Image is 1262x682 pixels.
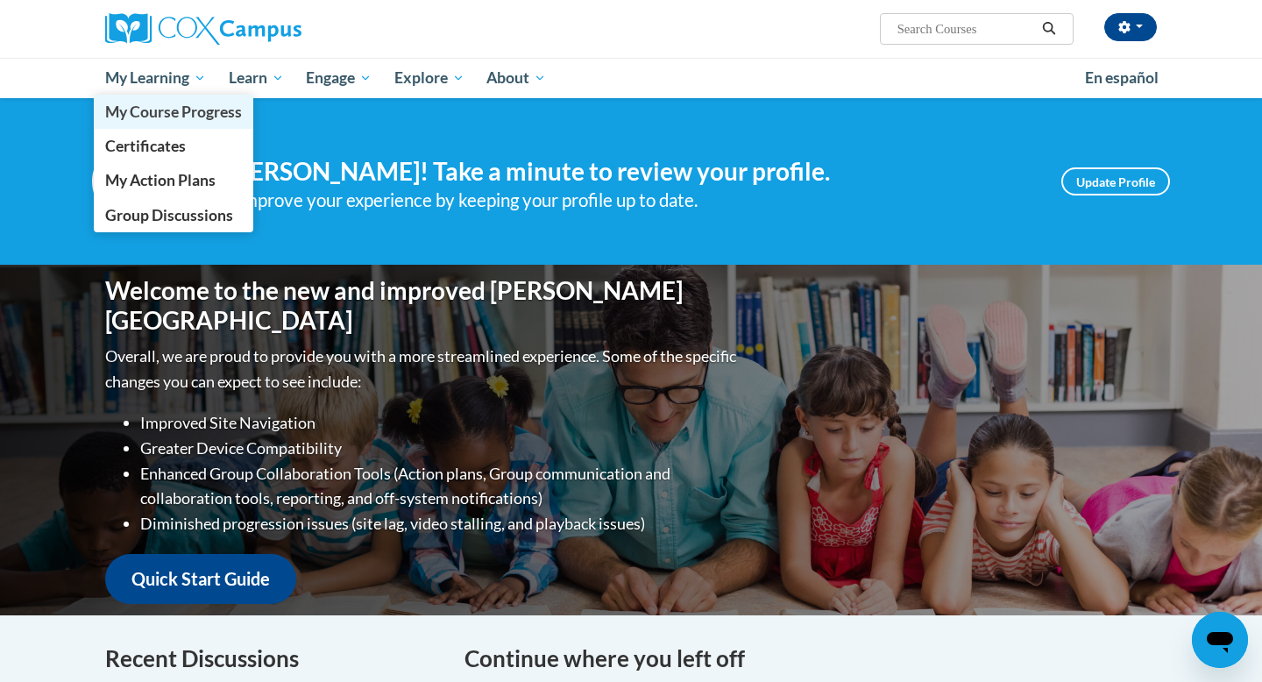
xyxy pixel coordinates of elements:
span: My Action Plans [105,171,216,189]
span: My Course Progress [105,103,242,121]
li: Greater Device Compatibility [140,436,741,461]
p: Overall, we are proud to provide you with a more streamlined experience. Some of the specific cha... [105,344,741,394]
h4: Recent Discussions [105,642,438,676]
a: Cox Campus [105,13,438,45]
a: Explore [383,58,476,98]
a: Learn [217,58,295,98]
span: En español [1085,68,1159,87]
div: Help improve your experience by keeping your profile up to date. [197,186,1035,215]
h4: Hi [PERSON_NAME]! Take a minute to review your profile. [197,157,1035,187]
button: Account Settings [1104,13,1157,41]
input: Search Courses [896,18,1036,39]
span: Explore [394,67,464,89]
li: Enhanced Group Collaboration Tools (Action plans, Group communication and collaboration tools, re... [140,461,741,512]
span: My Learning [105,67,206,89]
iframe: Button to launch messaging window [1192,612,1248,668]
a: Update Profile [1061,167,1170,195]
a: My Learning [94,58,217,98]
img: Profile Image [92,142,171,221]
span: Group Discussions [105,206,233,224]
a: Certificates [94,129,253,163]
button: Search [1036,18,1062,39]
a: About [476,58,558,98]
h1: Welcome to the new and improved [PERSON_NAME][GEOGRAPHIC_DATA] [105,276,741,335]
a: My Course Progress [94,95,253,129]
div: Main menu [79,58,1183,98]
h4: Continue where you left off [464,642,1157,676]
span: Learn [229,67,284,89]
a: Engage [294,58,383,98]
span: Engage [306,67,372,89]
span: About [486,67,546,89]
li: Improved Site Navigation [140,410,741,436]
a: My Action Plans [94,163,253,197]
span: Certificates [105,137,186,155]
a: Quick Start Guide [105,554,296,604]
a: En español [1074,60,1170,96]
li: Diminished progression issues (site lag, video stalling, and playback issues) [140,511,741,536]
a: Group Discussions [94,198,253,232]
img: Cox Campus [105,13,301,45]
